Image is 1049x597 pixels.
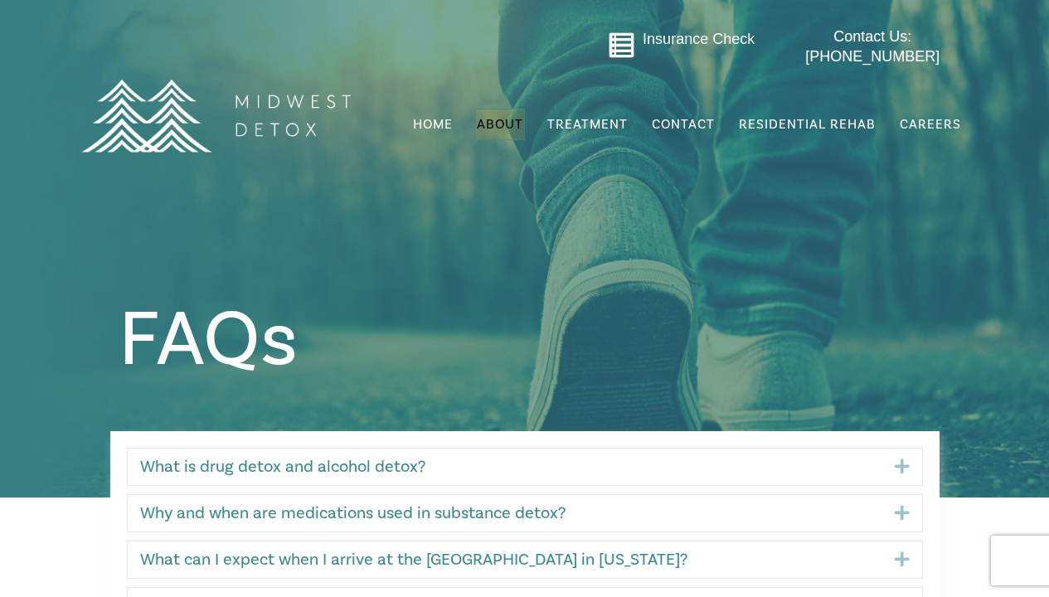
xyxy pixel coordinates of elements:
a: Contact Us: [PHONE_NUMBER] [773,27,973,66]
a: Insurance Check [643,31,755,47]
a: Home [411,109,454,140]
span: Careers [900,116,961,133]
a: Residential Rehab [737,109,877,140]
a: Why and when are medications used in substance detox? [140,503,870,523]
img: MD Logo Horitzontal white-01 (1) (1) [70,43,361,188]
span: Residential Rehab [739,116,876,133]
span: Treatment [547,118,628,131]
span: FAQs [119,289,298,391]
span: About [477,118,523,131]
a: Contact [650,109,716,140]
a: About [475,109,525,140]
a: Go to midwestdetox.com/message-form-page/ [608,32,635,65]
a: What is drug detox and alcohol detox? [140,457,870,477]
a: Treatment [546,109,629,140]
a: Careers [898,109,963,140]
a: What can I expect when I arrive at the [GEOGRAPHIC_DATA] in [US_STATE]? [140,550,870,570]
span: Home [413,116,453,133]
span: Contact [652,118,715,131]
span: Contact Us: [PHONE_NUMBER] [805,28,940,64]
